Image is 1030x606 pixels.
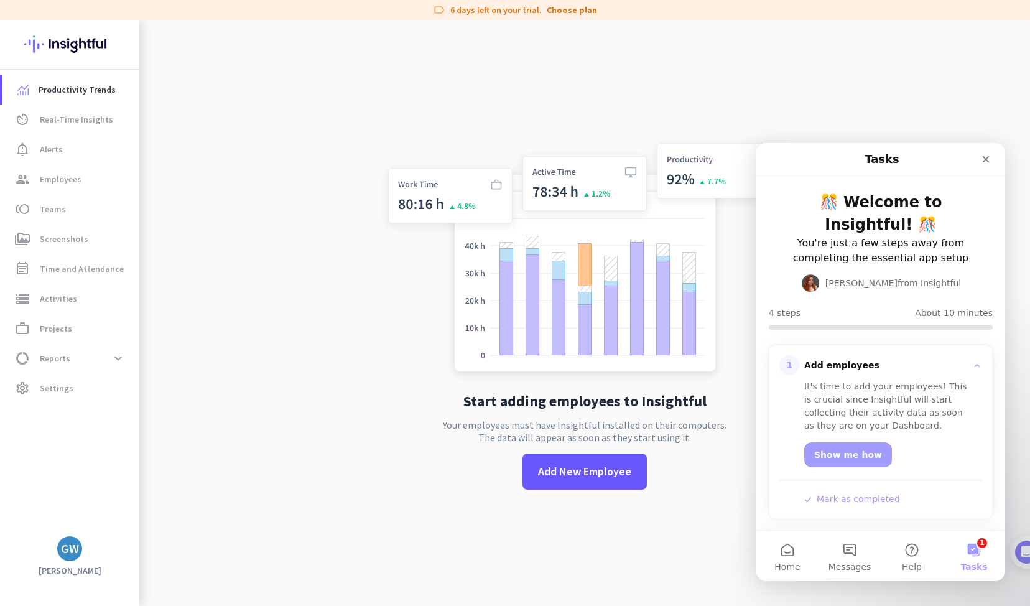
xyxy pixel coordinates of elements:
a: av_timerReal-Time Insights [2,105,139,134]
a: groupEmployees [2,164,139,194]
a: settingsSettings [2,373,139,403]
span: Activities [40,291,77,306]
span: Reports [40,351,70,366]
span: Time and Attendance [40,261,124,276]
a: tollTeams [2,194,139,224]
span: Add New Employee [538,464,631,480]
i: settings [15,381,30,396]
img: no-search-results [379,136,791,384]
iframe: Intercom live chat [756,143,1005,581]
h2: Start adding employees to Insightful [463,394,707,409]
button: expand_more [107,347,129,370]
img: Insightful logo [24,20,115,68]
a: Choose plan [547,4,597,16]
i: av_timer [15,112,30,127]
span: Productivity Trends [39,82,116,97]
p: Your employees must have Insightful installed on their computers. The data will appear as soon as... [443,419,726,444]
i: notification_important [15,142,30,157]
span: Projects [40,321,72,336]
i: group [15,172,30,187]
i: event_note [15,261,30,276]
a: work_outlineProjects [2,314,139,343]
span: Real-Time Insights [40,112,113,127]
span: Employees [40,172,81,187]
a: perm_mediaScreenshots [2,224,139,254]
a: event_noteTime and Attendance [2,254,139,284]
span: Settings [40,381,73,396]
i: data_usage [15,351,30,366]
i: perm_media [15,231,30,246]
i: toll [15,202,30,217]
a: data_usageReportsexpand_more [2,343,139,373]
i: label [433,4,445,16]
span: Teams [40,202,66,217]
a: menu-itemProductivity Trends [2,75,139,105]
i: storage [15,291,30,306]
img: menu-item [17,84,29,95]
a: storageActivities [2,284,139,314]
button: Add New Employee [522,454,647,490]
span: Screenshots [40,231,88,246]
div: GW [61,543,79,555]
a: notification_importantAlerts [2,134,139,164]
span: Alerts [40,142,63,157]
i: work_outline [15,321,30,336]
